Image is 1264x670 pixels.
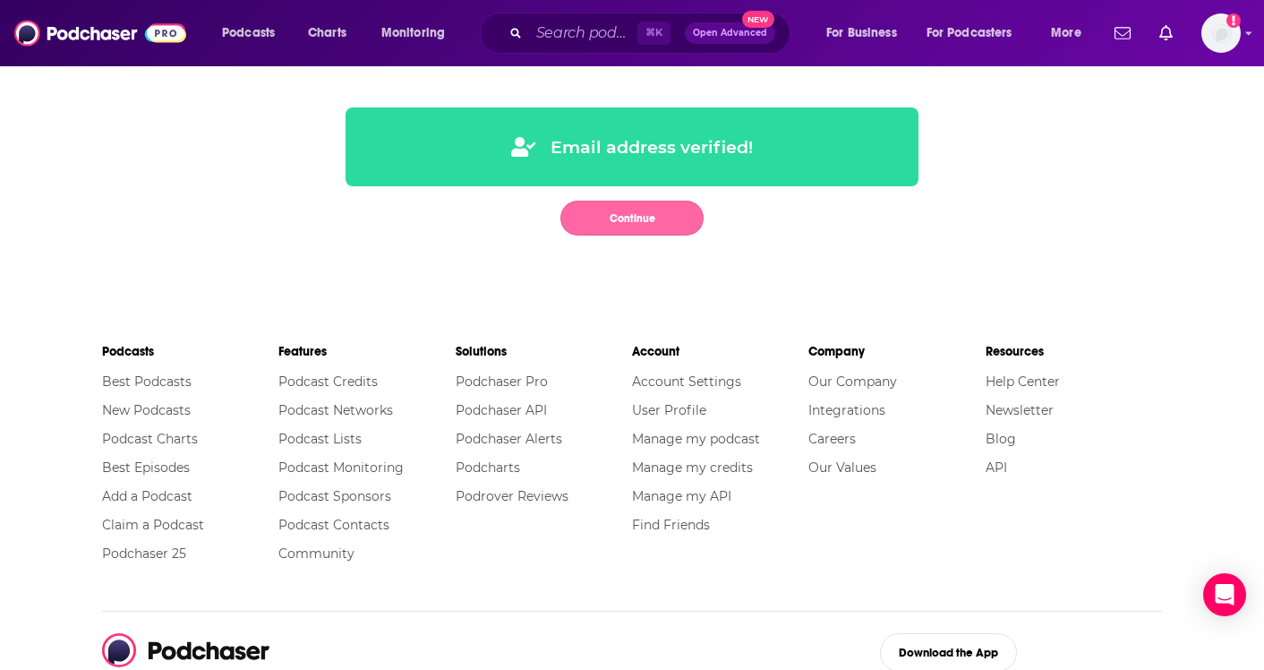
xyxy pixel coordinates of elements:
a: Podchaser Alerts [456,431,562,447]
li: Podcasts [102,336,278,367]
a: Claim a Podcast [102,517,204,533]
span: ⌘ K [637,21,670,45]
a: Podcast Networks [278,402,393,418]
a: Our Company [808,374,897,390]
div: Email address verified! [511,136,753,158]
a: Show notifications dropdown [1107,18,1138,48]
a: User Profile [632,402,706,418]
button: open menu [915,19,1038,47]
a: Podchaser 25 [102,545,186,562]
a: Careers [808,431,856,447]
a: Charts [296,19,357,47]
span: Charts [308,21,346,46]
input: Search podcasts, credits, & more... [529,19,637,47]
button: Continue [560,201,704,236]
a: Integrations [808,402,885,418]
a: Our Values [808,460,876,476]
a: Podchaser Pro [456,374,548,390]
a: Best Episodes [102,460,190,476]
button: open menu [814,19,919,47]
img: Podchaser - Follow, Share and Rate Podcasts [102,633,270,667]
a: New Podcasts [102,402,191,418]
span: New [742,11,774,28]
span: Logged in as camsdkc [1201,13,1241,53]
a: Manage my API [632,488,731,504]
a: Show notifications dropdown [1152,18,1180,48]
button: open menu [369,19,468,47]
img: Podchaser - Follow, Share and Rate Podcasts [14,16,186,50]
a: Podrover Reviews [456,488,568,504]
span: Open Advanced [693,29,767,38]
a: Add a Podcast [102,488,192,504]
svg: Add a profile image [1226,13,1241,28]
a: Best Podcasts [102,374,192,390]
div: Open Intercom Messenger [1203,573,1246,616]
img: User Profile [1201,13,1241,53]
a: Account Settings [632,374,741,390]
span: More [1051,21,1081,46]
button: Show profile menu [1201,13,1241,53]
span: Monitoring [381,21,445,46]
div: Search podcasts, credits, & more... [497,13,807,54]
a: Podcharts [456,460,520,476]
li: Account [632,336,808,367]
button: open menu [1038,19,1104,47]
li: Features [278,336,455,367]
li: Solutions [456,336,632,367]
li: Company [808,336,985,367]
span: For Business [826,21,897,46]
button: open menu [209,19,298,47]
a: Community [278,545,354,562]
span: For Podcasters [927,21,1012,46]
a: Podcast Charts [102,431,198,447]
a: Podcast Lists [278,431,362,447]
a: Manage my credits [632,460,753,476]
a: Podcast Sponsors [278,488,391,504]
button: Open AdvancedNew [685,22,775,44]
a: Podcast Monitoring [278,460,404,476]
a: Podcast Contacts [278,517,389,533]
a: Blog [986,431,1016,447]
a: Newsletter [986,402,1054,418]
a: Manage my podcast [632,431,760,447]
a: Find Friends [632,517,710,533]
li: Resources [986,336,1162,367]
a: Podcast Credits [278,374,378,390]
span: Podcasts [222,21,275,46]
a: Help Center [986,374,1060,390]
a: Podchaser API [456,402,547,418]
a: API [986,460,1007,476]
